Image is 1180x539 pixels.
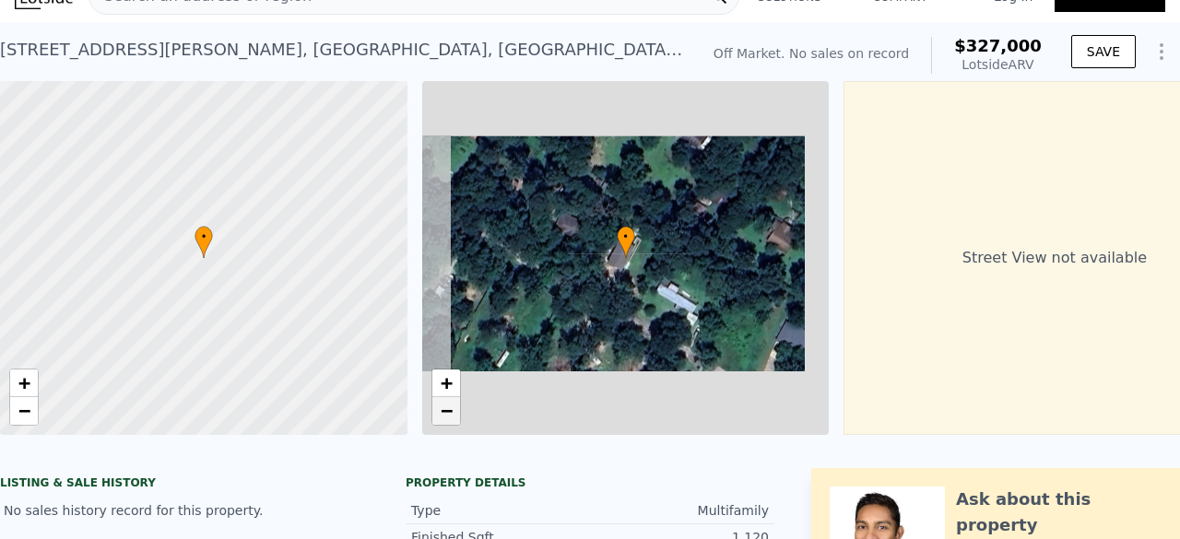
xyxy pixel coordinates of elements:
span: − [18,399,30,422]
button: Show Options [1143,33,1180,70]
span: + [18,371,30,394]
a: Zoom out [10,397,38,425]
span: $327,000 [954,36,1042,55]
span: • [617,228,635,245]
div: • [195,226,213,258]
a: Zoom out [432,397,460,425]
div: Property details [406,475,774,490]
button: SAVE [1071,35,1136,68]
a: Zoom in [10,369,38,397]
div: Off Market. No sales on record [714,44,909,63]
div: Lotside ARV [954,55,1042,74]
span: + [440,371,452,394]
span: − [440,399,452,422]
div: • [617,226,635,258]
span: • [195,228,213,245]
div: Multifamily [590,501,769,520]
div: Type [411,501,590,520]
a: Zoom in [432,369,460,397]
div: Ask about this property [956,486,1162,538]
